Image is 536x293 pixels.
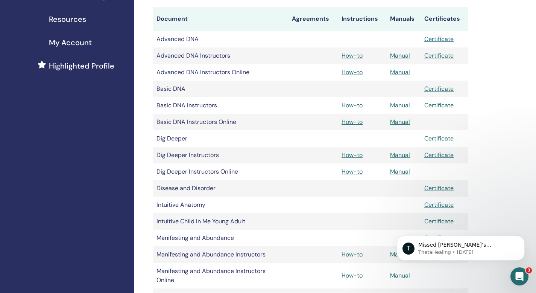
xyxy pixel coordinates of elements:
[342,250,363,258] a: How-to
[390,168,410,175] a: Manual
[390,52,410,60] a: Manual
[153,213,288,230] td: Intuitive Child In Me Young Adult
[153,197,288,213] td: Intuitive Anatomy
[153,97,288,114] td: Basic DNA Instructors
[153,7,288,31] th: Document
[342,68,363,76] a: How-to
[342,52,363,60] a: How-to
[421,7,468,31] th: Certificates
[424,201,454,209] a: Certificate
[153,263,288,288] td: Manifesting and Abundance Instructors Online
[153,246,288,263] td: Manifesting and Abundance Instructors
[153,130,288,147] td: Dig Deeper
[390,272,410,279] a: Manual
[510,267,528,285] iframe: Intercom live chat
[424,217,454,225] a: Certificate
[342,101,363,109] a: How-to
[342,168,363,175] a: How-to
[386,220,536,273] iframe: Intercom notifications message
[390,151,410,159] a: Manual
[153,64,288,81] td: Advanced DNA Instructors Online
[49,60,114,72] span: Highlighted Profile
[153,147,288,163] td: Dig Deeper Instructors
[424,52,454,60] a: Certificate
[153,47,288,64] td: Advanced DNA Instructors
[424,134,454,142] a: Certificate
[390,68,410,76] a: Manual
[153,81,288,97] td: Basic DNA
[342,118,363,126] a: How-to
[49,37,92,48] span: My Account
[342,151,363,159] a: How-to
[424,35,454,43] a: Certificate
[288,7,338,31] th: Agreements
[338,7,386,31] th: Instructions
[390,118,410,126] a: Manual
[153,163,288,180] td: Dig Deeper Instructors Online
[424,151,454,159] a: Certificate
[49,14,86,25] span: Resources
[153,31,288,47] td: Advanced DNA
[386,7,421,31] th: Manuals
[424,184,454,192] a: Certificate
[153,180,288,197] td: Disease and Disorder
[153,114,288,130] td: Basic DNA Instructors Online
[526,267,532,273] span: 3
[390,101,410,109] a: Manual
[424,85,454,93] a: Certificate
[424,101,454,109] a: Certificate
[342,272,363,279] a: How-to
[153,230,288,246] td: Manifesting and Abundance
